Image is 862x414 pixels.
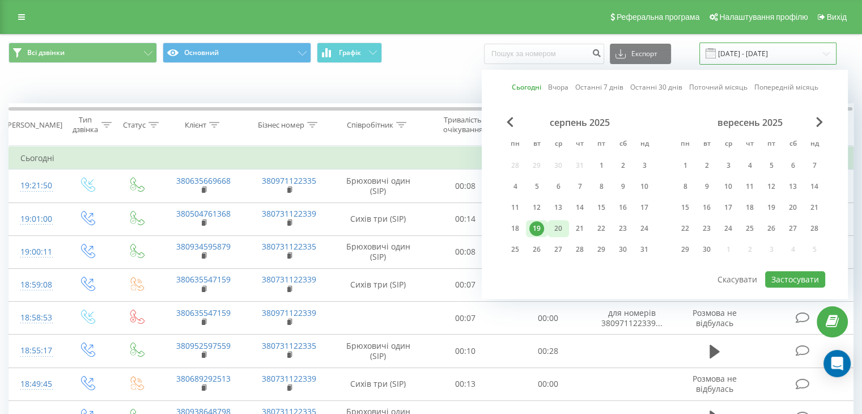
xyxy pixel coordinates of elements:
div: 1 [678,158,693,173]
td: 00:00 [507,367,589,400]
div: сб 6 вер 2025 р. [782,157,804,174]
div: 29 [678,242,693,257]
div: 14 [572,200,587,215]
div: 8 [594,179,609,194]
div: ср 27 серп 2025 р. [547,241,569,258]
div: нд 31 серп 2025 р. [634,241,655,258]
div: нд 10 серп 2025 р. [634,178,655,195]
div: пн 18 серп 2025 р. [504,220,526,237]
div: Open Intercom Messenger [823,350,851,377]
div: 19:21:50 [20,175,50,197]
abbr: субота [784,136,801,153]
div: 16 [615,200,630,215]
div: 4 [742,158,757,173]
td: 00:07 [424,302,507,335]
div: вт 2 вер 2025 р. [696,157,717,174]
td: 00:08 [424,170,507,202]
td: 00:10 [424,335,507,367]
div: 11 [742,179,757,194]
a: 380971122339 [262,307,316,318]
div: пт 12 вер 2025 р. [761,178,782,195]
div: пн 29 вер 2025 р. [674,241,696,258]
div: 18 [508,221,523,236]
abbr: вівторок [528,136,545,153]
div: 30 [699,242,714,257]
div: 18:59:08 [20,274,50,296]
a: 380971122335 [262,175,316,186]
div: ср 10 вер 2025 р. [717,178,739,195]
div: 9 [699,179,714,194]
div: 26 [529,242,544,257]
div: 7 [807,158,822,173]
td: Сихів три (SIP) [332,268,424,301]
div: ср 20 серп 2025 р. [547,220,569,237]
td: Сихів три (SIP) [332,202,424,235]
div: пн 4 серп 2025 р. [504,178,526,195]
div: 5 [529,179,544,194]
div: 18:58:53 [20,307,50,329]
div: Клієнт [185,120,206,130]
div: ср 13 серп 2025 р. [547,199,569,216]
div: сб 20 вер 2025 р. [782,199,804,216]
div: вт 16 вер 2025 р. [696,199,717,216]
div: Співробітник [347,120,393,130]
div: 28 [572,242,587,257]
div: 18:55:17 [20,340,50,362]
span: Реферальна програма [617,12,700,22]
div: чт 18 вер 2025 р. [739,199,761,216]
div: чт 11 вер 2025 р. [739,178,761,195]
a: 380934595879 [176,241,231,252]
div: 25 [508,242,523,257]
div: 2 [699,158,714,173]
div: 31 [637,242,652,257]
a: 380635669668 [176,175,231,186]
div: 17 [637,200,652,215]
div: пт 19 вер 2025 р. [761,199,782,216]
div: 21 [807,200,822,215]
div: пн 8 вер 2025 р. [674,178,696,195]
div: ср 17 вер 2025 р. [717,199,739,216]
div: пт 8 серп 2025 р. [591,178,612,195]
a: Вчора [548,82,568,93]
div: чт 7 серп 2025 р. [569,178,591,195]
abbr: п’ятниця [593,136,610,153]
a: Попередній місяць [754,82,818,93]
abbr: середа [720,136,737,153]
abbr: четвер [741,136,758,153]
span: Всі дзвінки [27,48,65,57]
div: пт 22 серп 2025 р. [591,220,612,237]
button: Застосувати [765,271,825,288]
div: 5 [764,158,779,173]
a: 380952597559 [176,340,231,351]
button: Графік [317,43,382,63]
div: 12 [529,200,544,215]
div: нд 14 вер 2025 р. [804,178,825,195]
button: Скасувати [711,271,763,288]
div: 15 [594,200,609,215]
div: 27 [785,221,800,236]
td: Брюховичі один (SIP) [332,335,424,367]
div: сб 2 серп 2025 р. [612,157,634,174]
div: 7 [572,179,587,194]
abbr: п’ятниця [763,136,780,153]
div: 2 [615,158,630,173]
div: пт 1 серп 2025 р. [591,157,612,174]
div: 1 [594,158,609,173]
div: чт 25 вер 2025 р. [739,220,761,237]
div: 23 [699,221,714,236]
div: 6 [785,158,800,173]
div: вт 19 серп 2025 р. [526,220,547,237]
div: 14 [807,179,822,194]
td: 00:28 [507,335,589,367]
div: пн 25 серп 2025 р. [504,241,526,258]
td: Сихів три (SIP) [332,367,424,400]
div: вт 30 вер 2025 р. [696,241,717,258]
div: 3 [637,158,652,173]
div: вт 26 серп 2025 р. [526,241,547,258]
div: 20 [785,200,800,215]
div: нд 28 вер 2025 р. [804,220,825,237]
div: 10 [721,179,736,194]
span: Розмова не відбулась [693,373,737,394]
div: 19:00:11 [20,241,50,263]
div: вт 5 серп 2025 р. [526,178,547,195]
